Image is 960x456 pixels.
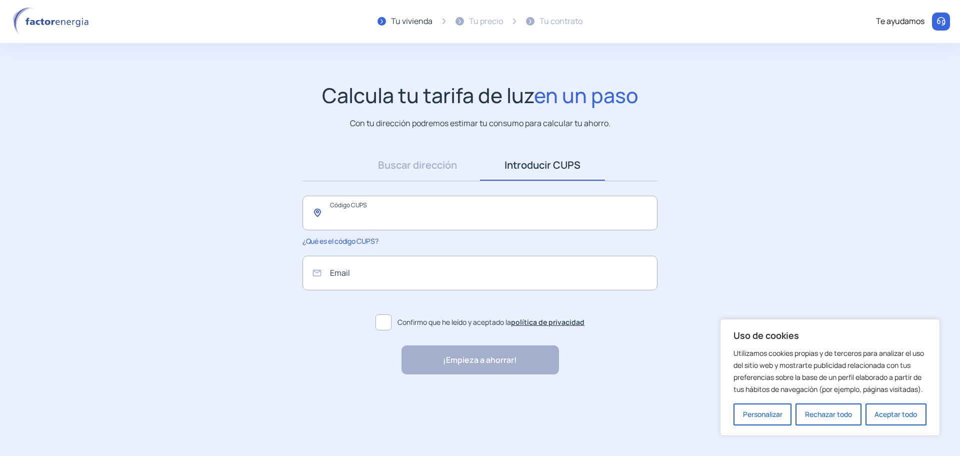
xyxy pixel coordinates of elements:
a: política de privacidad [511,317,584,327]
img: logo factor [10,7,95,36]
div: Uso de cookies [720,319,940,436]
p: Con tu dirección podremos estimar tu consumo para calcular tu ahorro. [350,117,610,130]
p: Uso de cookies [733,329,926,341]
h1: Calcula tu tarifa de luz [322,83,638,108]
div: Te ayudamos [876,15,924,28]
span: ¿Qué es el código CUPS? [302,236,378,246]
p: Utilizamos cookies propias y de terceros para analizar el uso del sitio web y mostrarte publicida... [733,347,926,395]
a: Introducir CUPS [480,150,605,181]
div: Tu precio [469,15,503,28]
button: Rechazar todo [795,403,861,425]
span: Confirmo que he leído y aceptado la [397,317,584,328]
div: Tu vivienda [391,15,432,28]
a: Buscar dirección [355,150,480,181]
button: Aceptar todo [865,403,926,425]
img: llamar [936,17,946,27]
button: Personalizar [733,403,791,425]
span: en un paso [534,81,638,109]
div: Tu contrato [539,15,582,28]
